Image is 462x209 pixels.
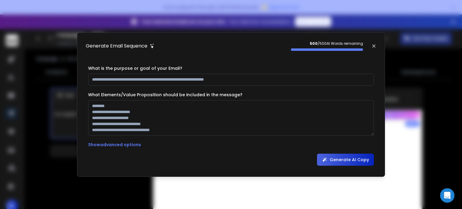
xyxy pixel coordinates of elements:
[310,41,318,46] strong: 500
[88,142,374,148] p: Show advanced options
[88,92,242,98] label: What Elements/Value Proposition should be included in the message?
[440,188,454,203] div: Open Intercom Messenger
[86,42,147,50] h1: Generate Email Sequence
[291,41,363,46] p: / 500 AI Words remaining
[88,65,182,71] label: What is the purpose or goal of your Email?
[317,154,374,166] button: Generate AI Copy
